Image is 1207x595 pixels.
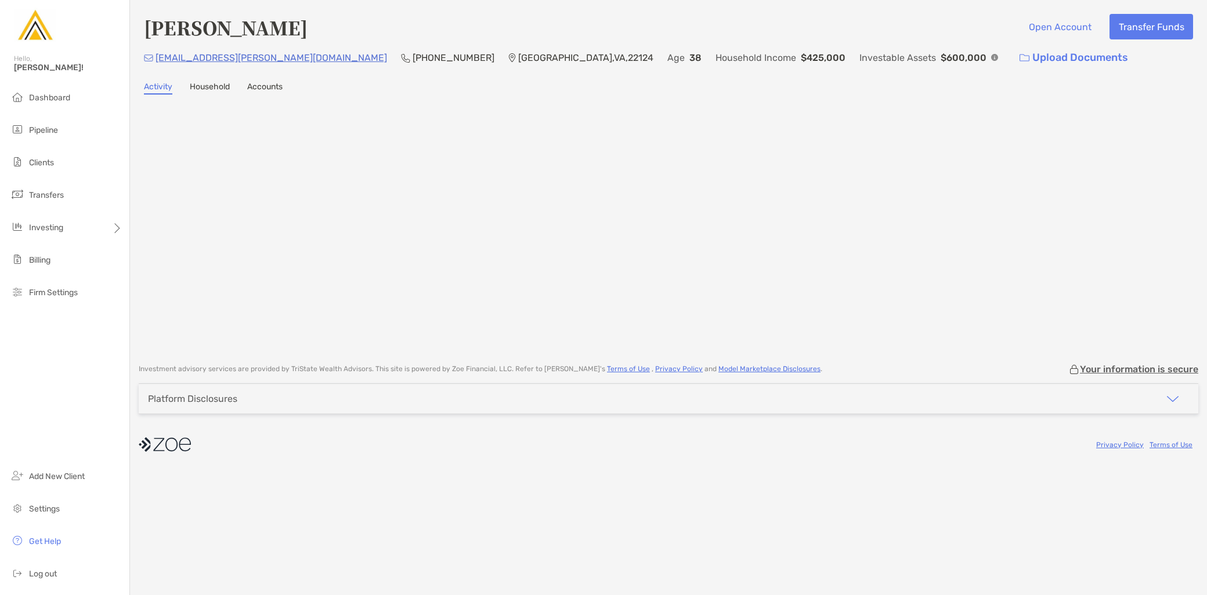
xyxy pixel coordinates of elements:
[156,50,387,65] p: [EMAIL_ADDRESS][PERSON_NAME][DOMAIN_NAME]
[689,50,702,65] p: 38
[29,158,54,168] span: Clients
[29,125,58,135] span: Pipeline
[144,14,308,41] h4: [PERSON_NAME]
[10,155,24,169] img: clients icon
[655,365,703,373] a: Privacy Policy
[29,536,61,546] span: Get Help
[1012,45,1136,70] a: Upload Documents
[518,50,653,65] p: [GEOGRAPHIC_DATA] , VA , 22124
[29,288,78,297] span: Firm Settings
[29,255,50,265] span: Billing
[801,50,845,65] p: $425,000
[607,365,650,373] a: Terms of Use
[1166,392,1180,406] img: icon arrow
[10,534,24,547] img: get-help icon
[1020,54,1029,62] img: button icon
[10,252,24,266] img: billing icon
[14,5,56,46] img: Zoe Logo
[991,54,998,61] img: Info Icon
[667,50,685,65] p: Age
[1080,364,1198,375] p: Your information is secure
[10,187,24,201] img: transfers icon
[29,93,70,103] span: Dashboard
[144,55,153,61] img: Email Icon
[10,220,24,234] img: investing icon
[29,190,64,200] span: Transfers
[401,53,410,63] img: Phone Icon
[10,501,24,515] img: settings icon
[1096,441,1144,449] a: Privacy Policy
[148,393,237,404] div: Platform Disclosures
[247,82,283,95] a: Accounts
[10,566,24,580] img: logout icon
[718,365,821,373] a: Model Marketplace Disclosures
[29,223,63,233] span: Investing
[859,50,936,65] p: Investable Assets
[29,471,85,481] span: Add New Client
[139,431,191,458] img: company logo
[14,63,122,72] span: [PERSON_NAME]!
[139,365,822,373] p: Investment advisory services are provided by TriState Wealth Advisors . This site is powered by Z...
[144,82,172,95] a: Activity
[10,469,24,482] img: add_new_client icon
[10,90,24,104] img: dashboard icon
[29,569,57,579] span: Log out
[10,285,24,299] img: firm-settings icon
[1020,14,1100,39] button: Open Account
[715,50,796,65] p: Household Income
[29,504,60,514] span: Settings
[10,122,24,136] img: pipeline icon
[508,53,516,63] img: Location Icon
[413,50,494,65] p: [PHONE_NUMBER]
[1110,14,1193,39] button: Transfer Funds
[941,50,986,65] p: $600,000
[1150,441,1192,449] a: Terms of Use
[190,82,230,95] a: Household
